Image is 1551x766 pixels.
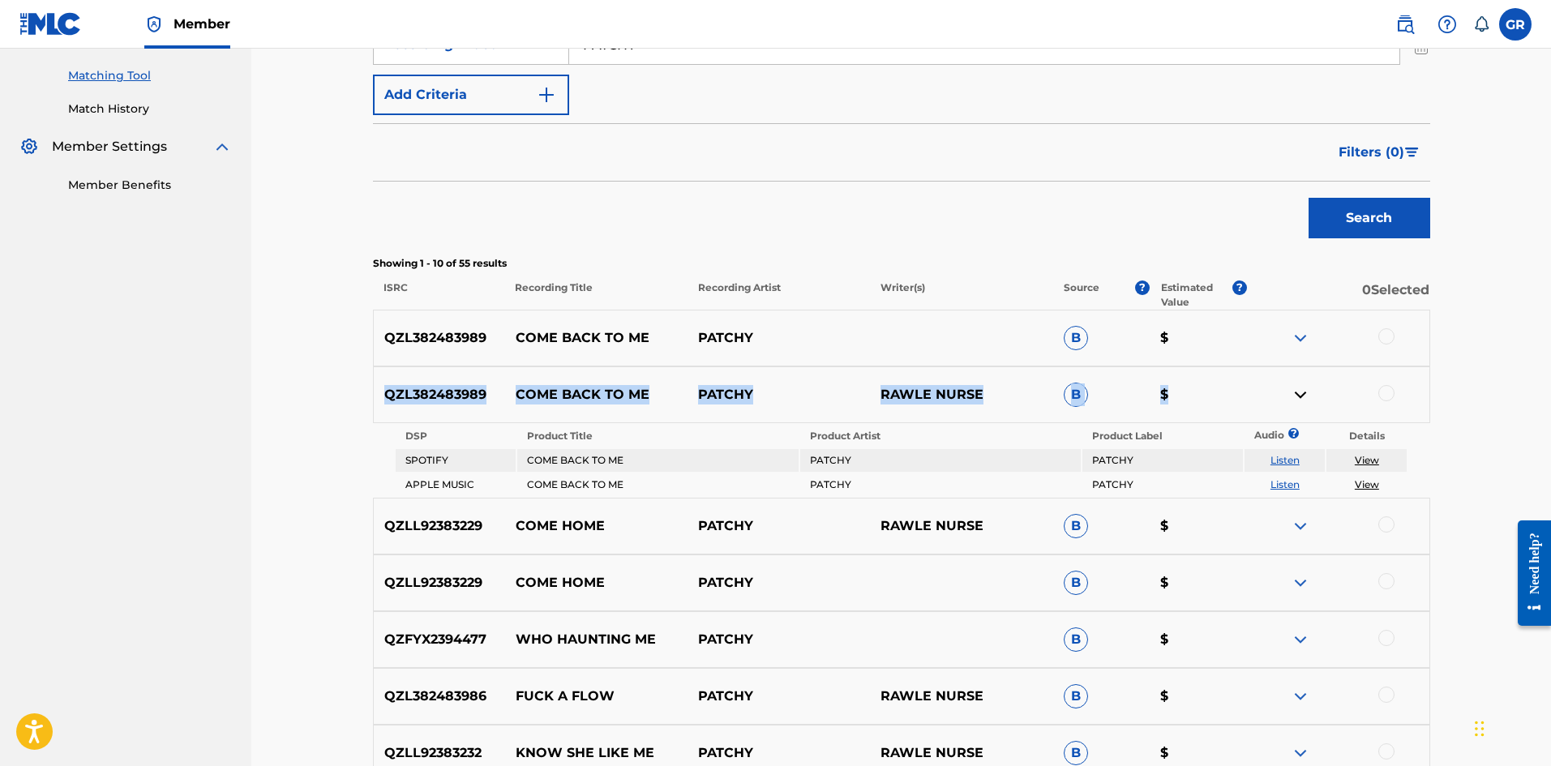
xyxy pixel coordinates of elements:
[1389,8,1421,41] a: Public Search
[68,177,232,194] a: Member Benefits
[174,15,230,33] span: Member
[1329,132,1430,173] button: Filters (0)
[1473,16,1489,32] div: Notifications
[504,280,688,310] p: Recording Title
[688,328,870,348] p: PATCHY
[1506,508,1551,639] iframe: Resource Center
[1309,198,1430,238] button: Search
[688,573,870,593] p: PATCHY
[1064,571,1088,595] span: B
[1064,383,1088,407] span: B
[1064,280,1099,310] p: Source
[1291,687,1310,706] img: expand
[374,385,505,404] p: QZL382483989
[1150,573,1246,593] p: $
[1232,280,1247,295] span: ?
[800,449,1082,472] td: PATCHY
[1291,630,1310,649] img: expand
[68,101,232,118] a: Match History
[504,630,687,649] p: WHO HAUNTING ME
[1150,687,1246,706] p: $
[688,743,870,763] p: PATCHY
[212,137,232,156] img: expand
[374,328,505,348] p: QZL382483989
[374,687,505,706] p: QZL382483986
[1291,328,1310,348] img: expand
[1270,478,1300,490] a: Listen
[1064,741,1088,765] span: B
[517,449,799,472] td: COME BACK TO ME
[1470,688,1551,766] iframe: Chat Widget
[1064,627,1088,652] span: B
[1291,573,1310,593] img: expand
[870,687,1052,706] p: RAWLE NURSE
[1150,630,1246,649] p: $
[1064,514,1088,538] span: B
[687,280,870,310] p: Recording Artist
[374,630,505,649] p: QZFYX2394477
[1270,454,1300,466] a: Listen
[1355,454,1379,466] a: View
[688,516,870,536] p: PATCHY
[373,75,569,115] button: Add Criteria
[19,137,39,156] img: Member Settings
[504,743,687,763] p: KNOW SHE LIKE ME
[1150,743,1246,763] p: $
[1293,428,1294,439] span: ?
[537,85,556,105] img: 9d2ae6d4665cec9f34b9.svg
[374,516,505,536] p: QZLL92383229
[1082,425,1243,447] th: Product Label
[504,687,687,706] p: FUCK A FLOW
[144,15,164,34] img: Top Rightsholder
[1064,326,1088,350] span: B
[1150,328,1246,348] p: $
[68,67,232,84] a: Matching Tool
[1161,280,1232,310] p: Estimated Value
[800,425,1082,447] th: Product Artist
[374,573,505,593] p: QZLL92383229
[1355,478,1379,490] a: View
[1150,385,1246,404] p: $
[1247,280,1430,310] p: 0 Selected
[1150,516,1246,536] p: $
[1082,449,1243,472] td: PATCHY
[396,425,516,447] th: DSP
[373,280,504,310] p: ISRC
[1437,15,1457,34] img: help
[800,473,1082,496] td: PATCHY
[517,425,799,447] th: Product Title
[688,687,870,706] p: PATCHY
[504,385,687,404] p: COME BACK TO ME
[373,256,1430,271] p: Showing 1 - 10 of 55 results
[1405,148,1419,157] img: filter
[1339,143,1404,162] span: Filters ( 0 )
[1431,8,1463,41] div: Help
[1064,684,1088,708] span: B
[517,473,799,496] td: COME BACK TO ME
[870,385,1052,404] p: RAWLE NURSE
[1082,473,1243,496] td: PATCHY
[1291,743,1310,763] img: expand
[504,328,687,348] p: COME BACK TO ME
[1326,425,1407,447] th: Details
[396,449,516,472] td: SPOTIFY
[1475,704,1485,753] div: Drag
[504,516,687,536] p: COME HOME
[688,385,870,404] p: PATCHY
[1395,15,1415,34] img: search
[396,473,516,496] td: APPLE MUSIC
[688,630,870,649] p: PATCHY
[1291,385,1310,404] img: contract
[870,516,1052,536] p: RAWLE NURSE
[1499,8,1532,41] div: User Menu
[1245,428,1264,443] p: Audio
[870,743,1052,763] p: RAWLE NURSE
[870,280,1053,310] p: Writer(s)
[504,573,687,593] p: COME HOME
[19,12,82,36] img: MLC Logo
[52,137,167,156] span: Member Settings
[374,743,505,763] p: QZLL92383232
